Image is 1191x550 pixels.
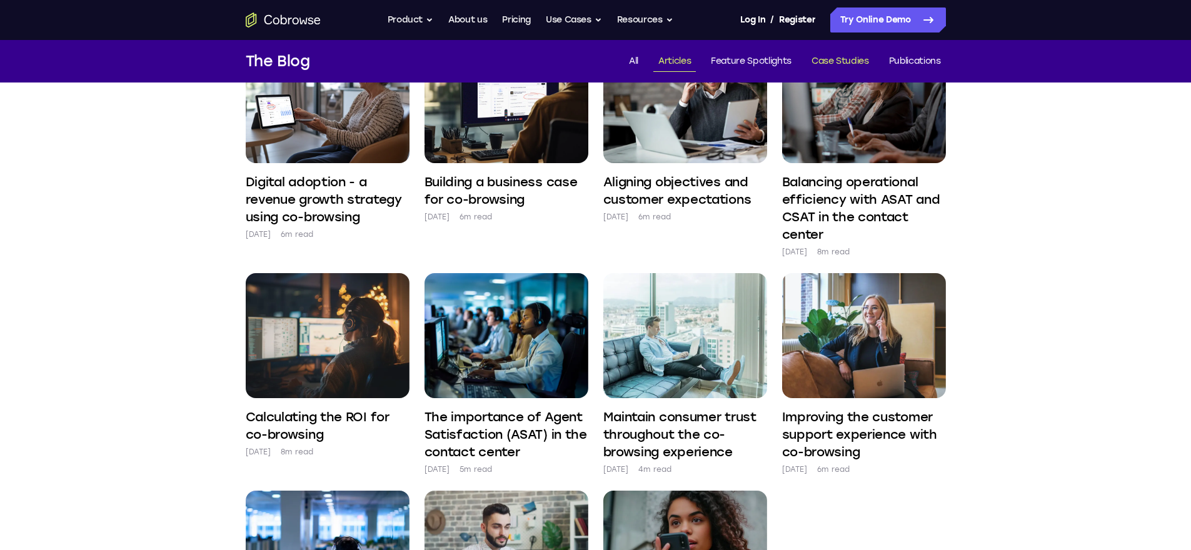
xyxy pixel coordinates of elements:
[246,408,410,443] h4: Calculating the ROI for co-browsing
[603,408,767,461] h4: Maintain consumer trust throughout the co-browsing experience
[706,51,797,72] a: Feature Spotlights
[388,7,434,32] button: Product
[246,273,410,458] a: Calculating the ROI for co-browsing [DATE] 8m read
[603,38,767,223] a: Aligning objectives and customer expectations [DATE] 6m read
[425,211,450,223] p: [DATE]
[281,446,313,458] p: 8m read
[653,51,696,72] a: Articles
[603,38,767,163] img: Aligning objectives and customer expectations
[246,50,310,72] h1: The Blog
[782,273,946,398] img: Improving the customer support experience with co-browsing
[603,463,629,476] p: [DATE]
[782,408,946,461] h4: Improving the customer support experience with co-browsing
[460,463,492,476] p: 5m read
[782,246,808,258] p: [DATE]
[740,7,765,32] a: Log In
[782,463,808,476] p: [DATE]
[460,211,492,223] p: 6m read
[246,228,271,241] p: [DATE]
[448,7,487,32] a: About us
[425,173,588,208] h4: Building a business case for co-browsing
[246,38,410,241] a: Digital adoption - a revenue growth strategy using co-browsing [DATE] 6m read
[425,38,588,223] a: Building a business case for co-browsing [DATE] 6m read
[425,38,588,163] img: Building a business case for co-browsing
[817,463,850,476] p: 6m read
[603,273,767,476] a: Maintain consumer trust throughout the co-browsing experience [DATE] 4m read
[425,463,450,476] p: [DATE]
[779,7,815,32] a: Register
[546,7,602,32] button: Use Cases
[782,173,946,243] h4: Balancing operational efficiency with ASAT and CSAT in the contact center
[884,51,946,72] a: Publications
[246,446,271,458] p: [DATE]
[281,228,313,241] p: 6m read
[603,273,767,398] img: Maintain consumer trust throughout the co-browsing experience
[782,273,946,476] a: Improving the customer support experience with co-browsing [DATE] 6m read
[617,7,673,32] button: Resources
[807,51,874,72] a: Case Studies
[638,463,671,476] p: 4m read
[817,246,850,258] p: 8m read
[246,12,321,27] a: Go to the home page
[246,273,410,398] img: Calculating the ROI for co-browsing
[246,173,410,226] h4: Digital adoption - a revenue growth strategy using co-browsing
[425,273,588,476] a: The importance of Agent Satisfaction (ASAT) in the contact center [DATE] 5m read
[502,7,531,32] a: Pricing
[603,173,767,208] h4: Aligning objectives and customer expectations
[624,51,643,72] a: All
[638,211,671,223] p: 6m read
[782,38,946,258] a: Balancing operational efficiency with ASAT and CSAT in the contact center [DATE] 8m read
[782,38,946,163] img: Balancing operational efficiency with ASAT and CSAT in the contact center
[425,273,588,398] img: The importance of Agent Satisfaction (ASAT) in the contact center
[830,7,946,32] a: Try Online Demo
[603,211,629,223] p: [DATE]
[770,12,774,27] span: /
[246,38,410,163] img: Digital adoption - a revenue growth strategy using co-browsing
[425,408,588,461] h4: The importance of Agent Satisfaction (ASAT) in the contact center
